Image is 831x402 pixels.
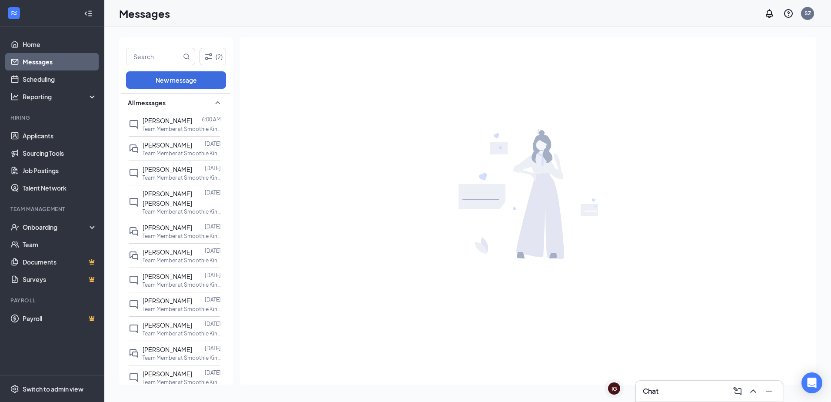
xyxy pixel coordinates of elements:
p: [DATE] [205,247,221,255]
span: [PERSON_NAME] [143,141,192,149]
span: [PERSON_NAME] [143,224,192,231]
div: SZ [804,10,811,17]
button: Filter (2) [199,48,226,65]
svg: QuestionInfo [783,8,794,19]
p: [DATE] [205,189,221,196]
span: [PERSON_NAME] [143,117,192,124]
span: [PERSON_NAME] [143,297,192,305]
svg: ChatInactive [129,324,139,334]
svg: Filter [203,51,214,62]
p: [DATE] [205,345,221,352]
p: Team Member at Smoothie King Zionsville 1742 [143,150,221,157]
p: Team Member at Smoothie King Zionsville 1742 [143,354,221,362]
svg: Analysis [10,92,19,101]
a: Sourcing Tools [23,144,97,162]
div: Open Intercom Messenger [801,372,822,393]
svg: Collapse [84,9,93,18]
h1: Messages [119,6,170,21]
svg: ChevronUp [748,386,758,396]
p: Team Member at Smoothie King Zionsville 1742 [143,330,221,337]
svg: MagnifyingGlass [183,53,190,60]
span: [PERSON_NAME] [143,370,192,378]
span: [PERSON_NAME] [143,345,192,353]
span: [PERSON_NAME] [143,248,192,256]
p: [DATE] [205,223,221,230]
div: Hiring [10,114,95,121]
span: [PERSON_NAME] [PERSON_NAME] [143,190,192,207]
svg: WorkstreamLogo [10,9,18,17]
a: PayrollCrown [23,310,97,327]
svg: ChatInactive [129,168,139,178]
p: Team Member at Smoothie King Zionsville 1742 [143,232,221,240]
div: Reporting [23,92,97,101]
svg: Minimize [764,386,774,396]
p: 6:00 AM [202,116,221,123]
span: [PERSON_NAME] [143,272,192,280]
svg: Notifications [764,8,774,19]
a: Applicants [23,127,97,144]
svg: ChatInactive [129,275,139,285]
p: Team Member at Smoothie King Zionsville 1742 [143,305,221,313]
div: Payroll [10,297,95,304]
span: All messages [128,98,166,107]
a: SurveysCrown [23,271,97,288]
a: Home [23,36,97,53]
svg: ChatInactive [129,299,139,310]
p: Team Member at Smoothie King Zionsville 1742 [143,379,221,386]
input: Search [126,48,181,65]
svg: DoubleChat [129,251,139,261]
svg: ChatInactive [129,119,139,130]
svg: DoubleChat [129,226,139,237]
svg: UserCheck [10,223,19,231]
div: Team Management [10,205,95,213]
button: ChevronUp [746,384,760,398]
a: Talent Network [23,179,97,197]
a: Team [23,236,97,253]
p: [DATE] [205,369,221,376]
svg: ComposeMessage [732,386,743,396]
svg: Settings [10,385,19,393]
svg: ChatInactive [129,372,139,383]
span: [PERSON_NAME] [143,321,192,329]
p: Team Member at Smoothie King Zionsville 1742 [143,281,221,288]
p: [DATE] [205,296,221,303]
p: [DATE] [205,271,221,279]
p: Team Member at Smoothie King Zionsville 1742 [143,257,221,264]
a: Scheduling [23,70,97,88]
button: New message [126,71,226,89]
a: DocumentsCrown [23,253,97,271]
a: Job Postings [23,162,97,179]
h3: Chat [643,386,658,396]
p: [DATE] [205,140,221,147]
span: [PERSON_NAME] [143,165,192,173]
div: Switch to admin view [23,385,83,393]
svg: ChatInactive [129,197,139,208]
div: Onboarding [23,223,90,231]
button: Minimize [762,384,776,398]
p: [DATE] [205,320,221,328]
p: Team Member at Smoothie King Zionsville 1742 [143,125,221,133]
svg: DoubleChat [129,348,139,358]
a: Messages [23,53,97,70]
p: Team Member at Smoothie King Zionsville 1742 [143,174,221,181]
button: ComposeMessage [731,384,745,398]
p: [DATE] [205,164,221,172]
div: IG [612,385,617,392]
p: Team Member at Smoothie King Zionsville 1742 [143,208,221,215]
svg: SmallChevronUp [213,97,223,108]
svg: DoubleChat [129,144,139,154]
